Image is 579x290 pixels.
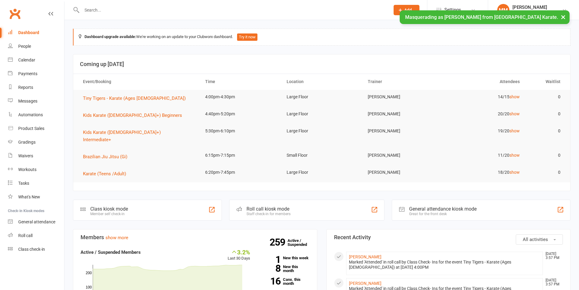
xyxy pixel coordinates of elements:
[334,234,563,240] h3: Recent Activity
[362,165,444,180] td: [PERSON_NAME]
[18,233,33,238] div: Roll call
[509,128,520,133] a: show
[523,237,548,242] span: All activities
[73,29,570,46] div: We're working on an update to your Clubworx dashboard.
[8,135,64,149] a: Gradings
[18,247,45,252] div: Class check-in
[259,255,281,264] strong: 1
[409,206,477,212] div: General attendance kiosk mode
[444,107,525,121] td: 20/20
[281,165,363,180] td: Large Floor
[8,190,64,204] a: What's New
[84,34,136,39] strong: Dashboard upgrade available:
[83,130,161,142] span: Kids Karate ([DEMOGRAPHIC_DATA]+) Intermediate+
[525,124,566,138] td: 0
[8,108,64,122] a: Automations
[200,90,281,104] td: 4:00pm-4:30pm
[362,74,444,89] th: Trainer
[18,99,37,103] div: Messages
[80,61,563,67] h3: Coming up [DATE]
[497,4,509,16] div: MM
[200,74,281,89] th: Time
[444,3,461,17] span: Settings
[349,281,381,286] a: [PERSON_NAME]
[349,260,540,270] div: Marked 'Attended' in roll call by Class Check- Ins for the event Tiny Tigers - Karate (Ages [DEMO...
[525,74,566,89] th: Waitlist
[105,235,128,240] a: show more
[228,249,250,262] div: Last 30 Days
[7,6,22,21] a: Clubworx
[237,33,257,41] button: Try it now
[8,53,64,67] a: Calendar
[8,243,64,256] a: Class kiosk mode
[525,165,566,180] td: 0
[362,148,444,162] td: [PERSON_NAME]
[409,212,477,216] div: Great for the front desk
[444,148,525,162] td: 11/20
[8,215,64,229] a: General attendance kiosk mode
[18,30,39,35] div: Dashboard
[444,90,525,104] td: 14/15
[509,111,520,116] a: show
[200,148,281,162] td: 6:15pm-7:15pm
[83,153,132,160] button: Brazilian Jiu Jitsu (Gi)
[90,212,128,216] div: Member self check-in
[83,170,130,177] button: Karate (Teens /Adult)
[200,124,281,138] td: 5:30pm-6:10pm
[80,6,386,14] input: Search...
[543,278,563,286] time: [DATE] 3:57 PM
[259,277,281,286] strong: 16
[18,194,40,199] div: What's New
[18,219,55,224] div: General attendance
[81,234,310,240] h3: Members
[444,74,525,89] th: Attendees
[18,58,35,62] div: Calendar
[525,107,566,121] td: 0
[200,165,281,180] td: 6:20pm-7:45pm
[543,252,563,260] time: [DATE] 3:57 PM
[200,107,281,121] td: 4:40pm-5:20pm
[83,113,182,118] span: Kids Karate ([DEMOGRAPHIC_DATA]+) Beginners
[83,129,194,143] button: Kids Karate ([DEMOGRAPHIC_DATA]+) Intermediate+
[259,256,310,260] a: 1New this week
[18,85,33,90] div: Reports
[281,124,363,138] td: Large Floor
[558,10,569,23] button: ×
[525,148,566,162] td: 0
[349,254,381,259] a: [PERSON_NAME]
[270,238,288,247] strong: 259
[8,163,64,176] a: Workouts
[246,212,291,216] div: Staff check-in for members
[362,107,444,121] td: [PERSON_NAME]
[281,107,363,121] td: Large Floor
[525,90,566,104] td: 0
[288,234,314,251] a: 259Active / Suspended
[83,96,186,101] span: Tiny Tigers - Karate (Ages [DEMOGRAPHIC_DATA])
[509,170,520,175] a: show
[8,176,64,190] a: Tasks
[362,90,444,104] td: [PERSON_NAME]
[512,10,547,16] div: Newcastle Karate
[18,126,44,131] div: Product Sales
[246,206,291,212] div: Roll call kiosk mode
[18,44,31,49] div: People
[404,8,412,12] span: Add
[362,124,444,138] td: [PERSON_NAME]
[444,165,525,180] td: 18/20
[394,5,419,15] button: Add
[444,124,525,138] td: 19/20
[83,112,186,119] button: Kids Karate ([DEMOGRAPHIC_DATA]+) Beginners
[281,74,363,89] th: Location
[509,94,520,99] a: show
[18,181,29,186] div: Tasks
[18,112,43,117] div: Automations
[8,229,64,243] a: Roll call
[8,122,64,135] a: Product Sales
[509,153,520,158] a: show
[405,14,558,20] span: Masquerading as [PERSON_NAME] from [GEOGRAPHIC_DATA] Karate.
[83,154,127,159] span: Brazilian Jiu Jitsu (Gi)
[516,234,563,245] button: All activities
[83,171,126,176] span: Karate (Teens /Adult)
[81,250,141,255] strong: Active / Suspended Members
[281,90,363,104] td: Large Floor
